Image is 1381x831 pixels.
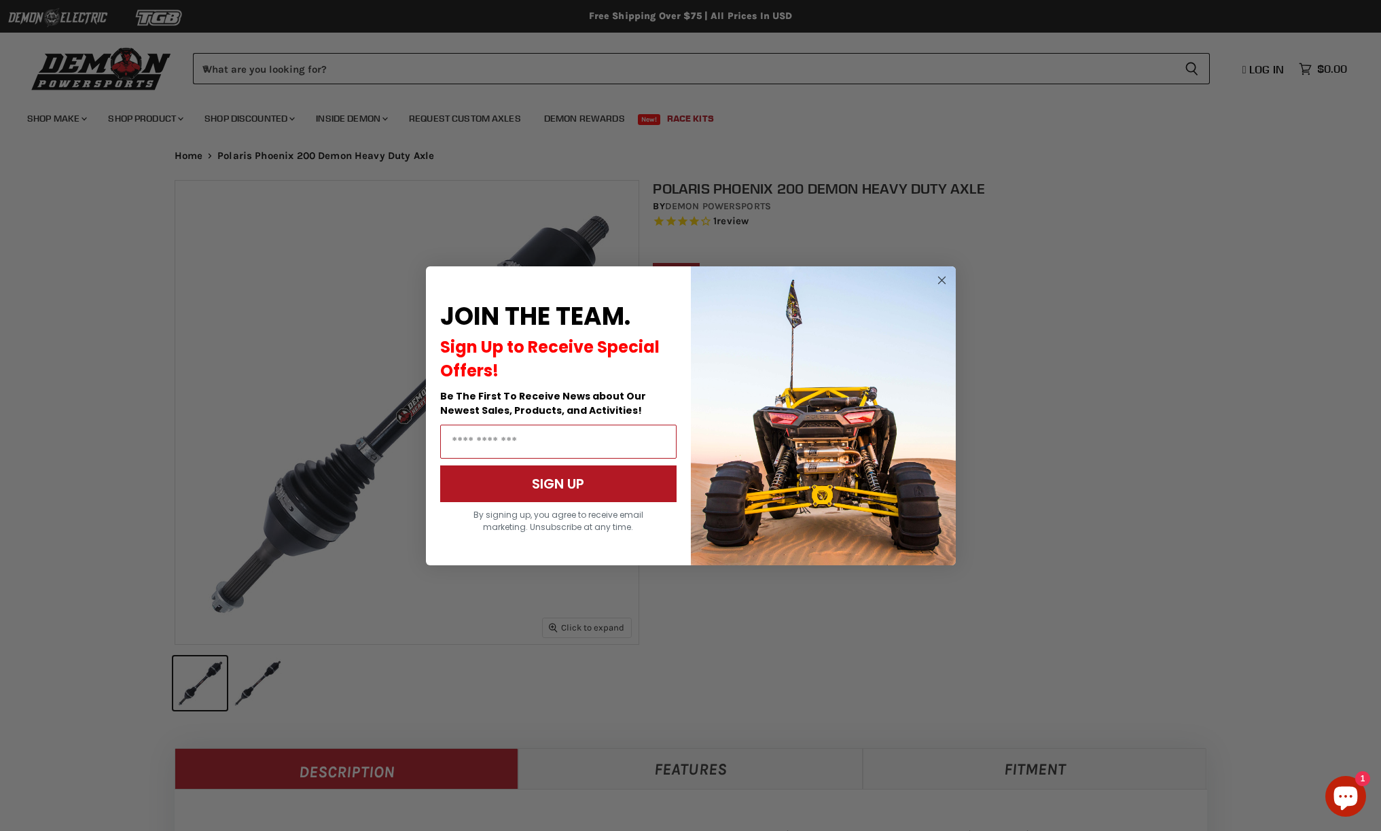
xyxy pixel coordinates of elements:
span: Be The First To Receive News about Our Newest Sales, Products, and Activities! [440,389,646,417]
img: a9095488-b6e7-41ba-879d-588abfab540b.jpeg [691,266,956,565]
span: JOIN THE TEAM. [440,299,630,334]
inbox-online-store-chat: Shopify online store chat [1321,776,1370,820]
input: Email Address [440,425,677,459]
button: Close dialog [933,272,950,289]
span: Sign Up to Receive Special Offers! [440,336,660,382]
span: By signing up, you agree to receive email marketing. Unsubscribe at any time. [473,509,643,533]
button: SIGN UP [440,465,677,502]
